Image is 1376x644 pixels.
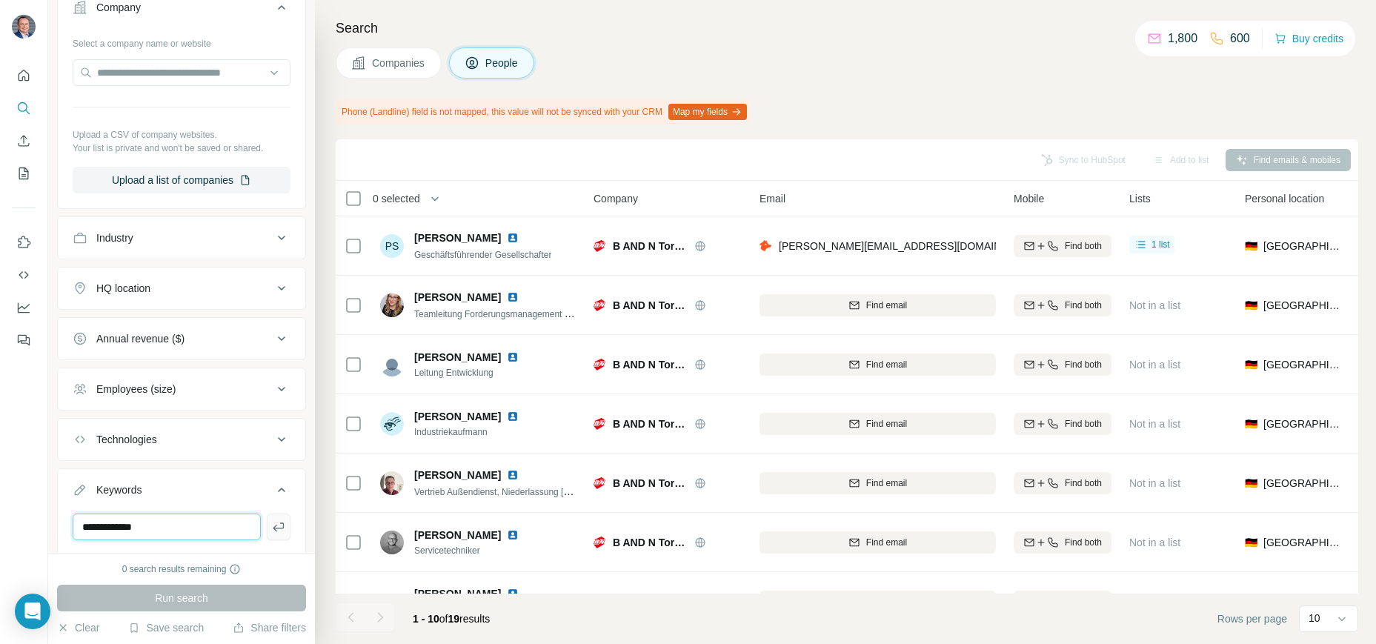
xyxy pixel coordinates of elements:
span: Companies [372,56,426,70]
span: Mobile [1014,191,1044,206]
img: provider hunter logo [760,239,771,253]
span: Email [760,191,785,206]
button: HQ location [58,270,305,306]
img: Logo of B AND N TorTechnik [594,537,605,548]
button: Save search [128,620,204,635]
div: Keywords [96,482,142,497]
div: Technologies [96,432,157,447]
button: Share filters [233,620,306,635]
span: 🇩🇪 [1245,535,1257,550]
span: Find both [1065,239,1102,253]
button: Use Surfe API [12,262,36,288]
img: Logo of B AND N TorTechnik [594,299,605,311]
button: Dashboard [12,294,36,321]
img: Avatar [380,353,404,376]
span: People [485,56,519,70]
span: B AND N TorTechnik [613,476,687,491]
span: 🇩🇪 [1245,416,1257,431]
button: My lists [12,160,36,187]
button: Enrich CSV [12,127,36,154]
span: results [413,613,490,625]
span: Find email [866,536,907,549]
span: Not in a list [1129,537,1180,548]
button: Search [12,95,36,122]
span: 19 [448,613,460,625]
button: Find both [1014,413,1111,435]
button: Keywords [58,472,305,514]
button: Technologies [58,422,305,457]
span: [PERSON_NAME] [414,586,501,601]
span: Not in a list [1129,477,1180,489]
span: Servicetechniker [414,544,536,557]
img: Logo of B AND N TorTechnik [594,240,605,252]
img: LinkedIn logo [507,469,519,481]
span: [PERSON_NAME][EMAIL_ADDRESS][DOMAIN_NAME] [779,240,1040,252]
span: [GEOGRAPHIC_DATA] [1263,298,1343,313]
button: Clear [57,620,99,635]
button: Find both [1014,591,1111,613]
div: Annual revenue ($) [96,331,185,346]
span: Lists [1129,191,1151,206]
img: Logo of B AND N TorTechnik [594,477,605,489]
div: PS [380,234,404,258]
button: Map my fields [668,104,747,120]
span: 1 list [1151,238,1170,251]
button: Find email [760,294,996,316]
button: Use Surfe on LinkedIn [12,229,36,256]
img: LinkedIn logo [507,529,519,541]
img: Avatar [380,293,404,317]
span: of [439,613,448,625]
span: [PERSON_NAME] [414,290,501,305]
span: Find both [1065,299,1102,312]
span: 🇩🇪 [1245,239,1257,253]
span: Industriekaufmann [414,425,536,439]
img: Avatar [380,590,404,614]
span: Find both [1065,477,1102,490]
button: Find both [1014,472,1111,494]
span: [PERSON_NAME] [414,468,501,482]
button: Find email [760,531,996,554]
span: [PERSON_NAME] [414,528,501,542]
span: Leitung Entwicklung [414,366,536,379]
button: Feedback [12,327,36,353]
button: Employees (size) [58,371,305,407]
button: Find email [760,472,996,494]
button: Find email [760,413,996,435]
span: Find email [866,417,907,431]
span: 0 selected [373,191,420,206]
span: [PERSON_NAME] [414,230,501,245]
span: 🇩🇪 [1245,476,1257,491]
span: [GEOGRAPHIC_DATA] [1263,535,1343,550]
span: Not in a list [1129,359,1180,371]
span: Not in a list [1129,418,1180,430]
span: B AND N TorTechnik [613,416,687,431]
div: Employees (size) [96,382,176,396]
span: Rows per page [1217,611,1287,626]
span: Vertrieb Außendienst, Niederlassung [GEOGRAPHIC_DATA] [414,485,654,497]
button: Find email [760,591,996,613]
span: Company [594,191,638,206]
p: Your list is private and won't be saved or shared. [73,142,290,155]
h4: Search [336,18,1358,39]
div: Open Intercom Messenger [15,594,50,629]
img: Avatar [12,15,36,39]
button: Industry [58,220,305,256]
div: Phone (Landline) field is not mapped, this value will not be synced with your CRM [336,99,750,125]
img: LinkedIn logo [507,291,519,303]
img: LinkedIn logo [507,232,519,244]
img: Logo of B AND N TorTechnik [594,359,605,371]
button: Upload a list of companies [73,167,290,193]
span: B AND N TorTechnik [613,239,687,253]
button: Find both [1014,294,1111,316]
span: Find email [866,477,907,490]
span: Not in a list [1129,299,1180,311]
span: [PERSON_NAME] [414,350,501,365]
span: Geschäftsführender Gesellschafter [414,250,551,260]
button: Quick start [12,62,36,89]
img: Avatar [380,531,404,554]
img: LinkedIn logo [507,351,519,363]
img: LinkedIn logo [507,588,519,600]
span: B AND N TorTechnik [613,535,687,550]
div: Select a company name or website [73,31,290,50]
button: Annual revenue ($) [58,321,305,356]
